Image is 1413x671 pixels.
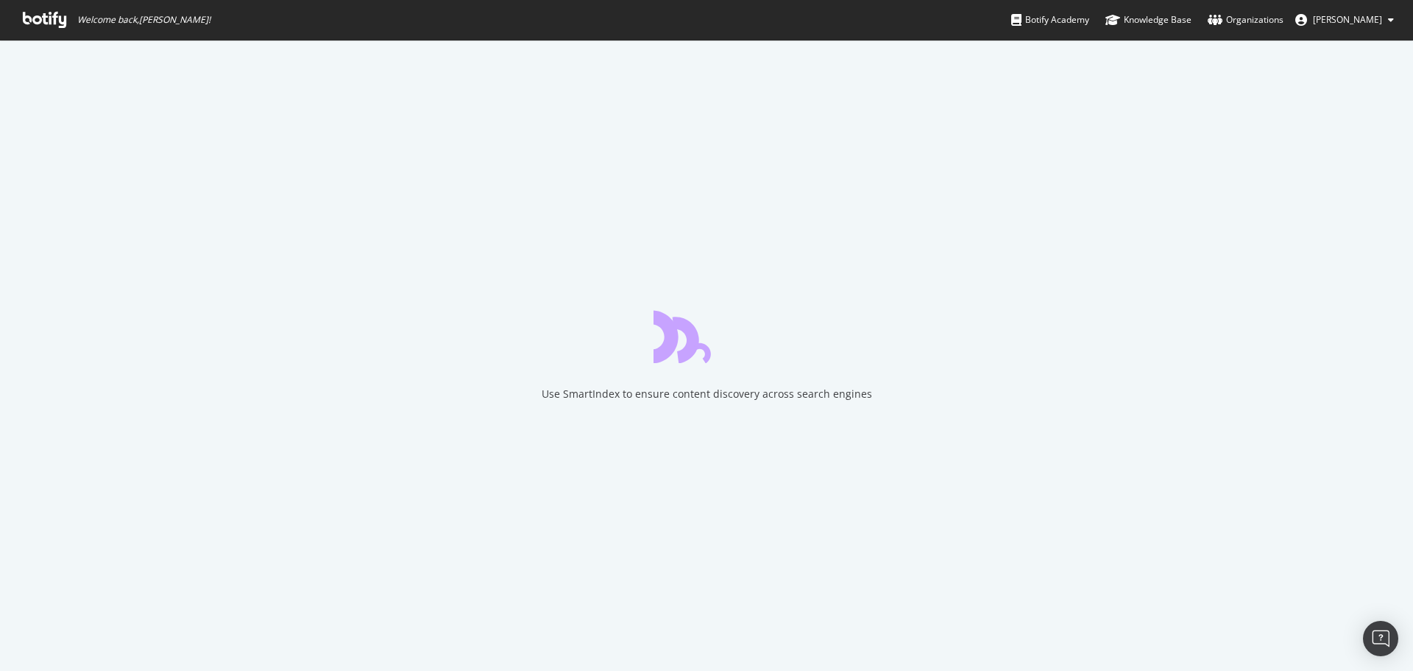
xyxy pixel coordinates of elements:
div: Organizations [1208,13,1283,27]
div: Botify Academy [1011,13,1089,27]
div: Knowledge Base [1105,13,1191,27]
div: Open Intercom Messenger [1363,621,1398,656]
span: Welcome back, [PERSON_NAME] ! [77,14,210,26]
button: [PERSON_NAME] [1283,8,1406,32]
div: animation [654,310,759,363]
span: Antonin Anger [1313,13,1382,26]
div: Use SmartIndex to ensure content discovery across search engines [542,387,872,401]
